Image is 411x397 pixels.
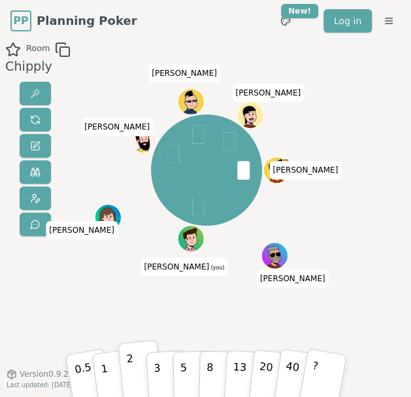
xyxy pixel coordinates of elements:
[125,349,137,394] p: 2
[81,118,153,136] span: Click to change your name
[7,381,73,388] span: Last updated: [DATE]
[26,42,50,58] span: Room
[282,158,289,164] span: Matthew is the host
[140,258,227,276] span: Click to change your name
[37,12,137,30] span: Planning Poker
[20,134,51,158] button: Change name
[13,13,28,29] span: PP
[269,161,341,179] span: Click to change your name
[20,82,51,105] button: Reveal votes
[7,369,69,379] button: Version0.9.2
[20,108,51,131] button: Reset votes
[178,226,203,251] button: Click to change your avatar
[5,58,71,77] div: Chipply
[232,84,304,102] span: Click to change your name
[20,369,69,379] span: Version 0.9.2
[20,186,51,210] button: Change avatar
[274,9,297,33] button: New!
[46,221,118,239] span: Click to change your name
[20,213,51,236] button: Send feedback
[209,265,225,271] span: (you)
[281,4,318,18] div: New!
[10,10,137,31] a: PPPlanning Poker
[323,9,372,33] a: Log in
[257,269,329,288] span: Click to change your name
[148,64,220,82] span: Click to change your name
[20,160,51,184] button: Watch only
[5,42,21,58] button: Add as favourite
